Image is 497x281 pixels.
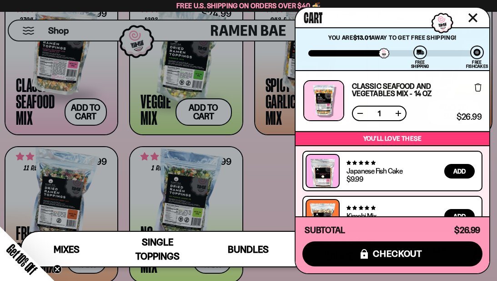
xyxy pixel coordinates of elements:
[305,226,345,235] h4: Subtotal
[373,249,422,259] span: checkout
[53,265,62,274] button: Close teaser
[203,232,294,266] a: Bundles
[346,166,402,175] a: Japanese Fish Cake
[298,134,487,143] p: You’ll love these
[112,232,203,266] a: Single Toppings
[346,205,375,211] span: 4.76 stars
[176,1,321,10] span: Free U.S. Shipping on Orders over $40 🍜
[453,213,466,220] span: Add
[4,241,40,277] span: Get 10% Off
[453,168,466,174] span: Add
[304,7,322,26] span: Cart
[444,164,475,179] button: Add
[372,110,387,117] span: 1
[308,34,477,41] p: You are away to get Free Shipping!
[466,60,488,68] div: Free Fishcakes
[21,232,112,266] a: Mixes
[454,225,480,235] span: $26.99
[353,34,371,41] strong: $13.01
[352,82,453,97] a: Classic Seafood and Vegetables Mix - 14 OZ
[136,236,180,262] span: Single Toppings
[457,113,482,121] span: $26.99
[411,60,429,68] div: Free Shipping
[346,175,363,183] div: $9.99
[228,244,269,255] span: Bundles
[346,160,375,166] span: 4.76 stars
[466,11,480,25] button: Close cart
[444,209,475,224] button: Add
[54,244,80,255] span: Mixes
[302,241,482,266] button: checkout
[346,211,376,220] a: Kimchi Mix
